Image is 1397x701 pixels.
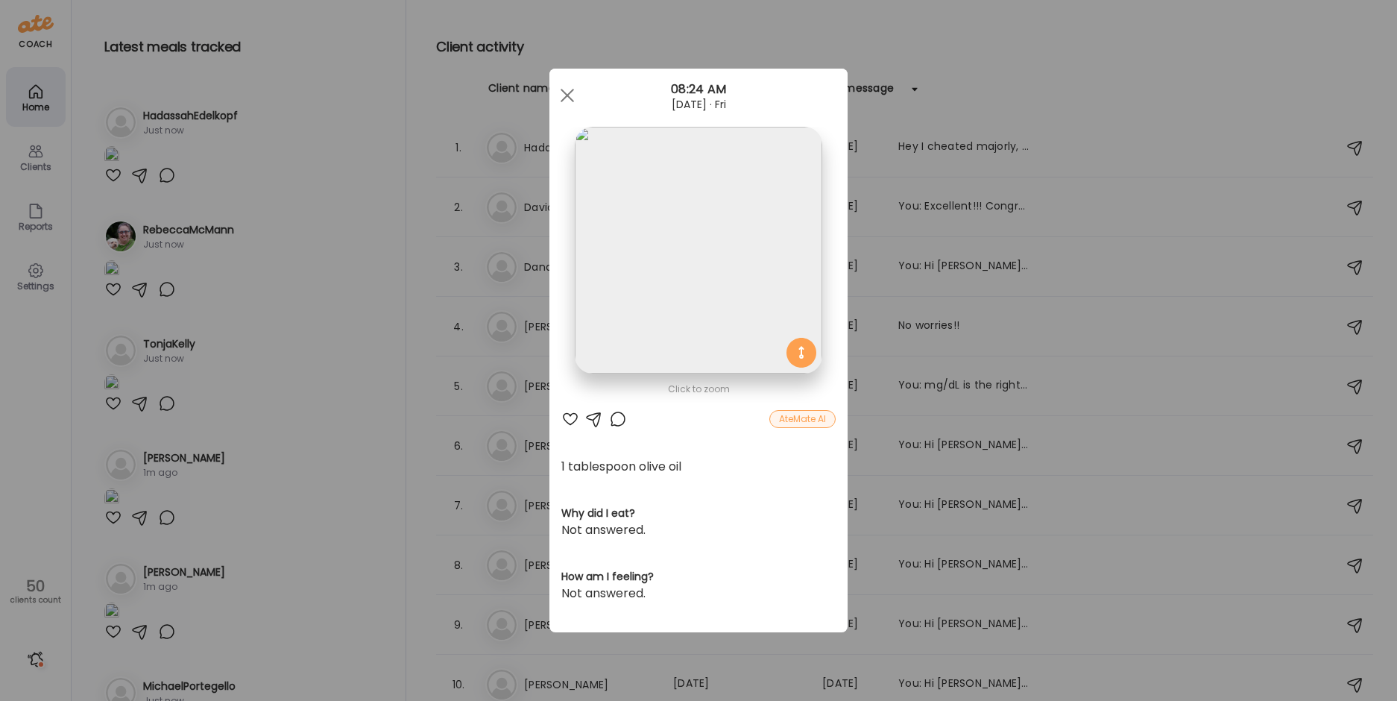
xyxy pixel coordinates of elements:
div: 08:24 AM [549,81,848,98]
div: 1 tablespoon olive oil [561,458,836,476]
div: AteMate AI [769,410,836,428]
h3: How am I feeling? [561,569,836,585]
div: Click to zoom [561,380,836,398]
h3: Why did I eat? [561,506,836,521]
div: Not answered. [561,585,836,603]
div: [DATE] · Fri [549,98,848,110]
img: images%2FJ24y6amb6eQdtaSuRWVbHQq50T03%2Fqv4HerOKupP7yriZO0oQ%2Fa0FHh2xIOfoVoBBmF8YW_1080 [575,127,822,374]
div: Not answered. [561,521,836,539]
